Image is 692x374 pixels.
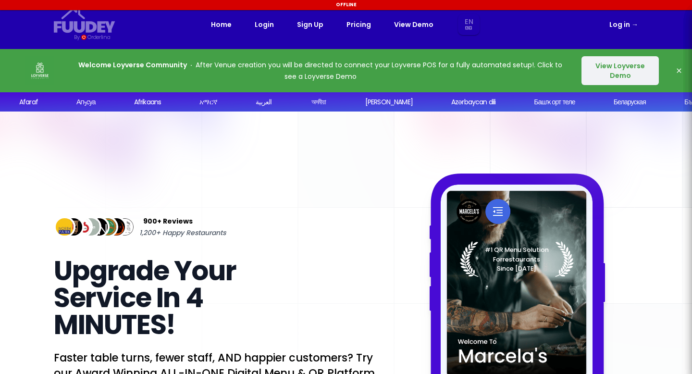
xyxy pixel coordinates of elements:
img: Review Img [80,216,101,238]
img: Review Img [106,216,127,238]
a: View Demo [394,19,433,30]
div: Azərbaycan dili [451,97,495,107]
span: 1,200+ Happy Restaurants [139,227,226,238]
img: Review Img [88,216,110,238]
img: Laurel [460,241,574,277]
span: 900+ Reviews [143,215,193,227]
img: Review Img [71,216,93,238]
div: Orderlina [87,33,110,41]
div: Offline [1,1,691,8]
a: Home [211,19,232,30]
span: → [631,20,638,29]
a: Log in [609,19,638,30]
img: Review Img [54,216,75,238]
div: By [74,33,79,41]
span: Upgrade Your Service In 4 MINUTES! [54,252,236,344]
div: Afaraf [19,97,38,107]
button: View Loyverse Demo [581,56,659,85]
a: Sign Up [297,19,323,30]
img: Review Img [114,216,136,238]
svg: {/* Added fill="currentColor" here */} {/* This rectangle defines the background. Its explicit fi... [54,8,115,33]
a: Login [255,19,274,30]
div: অসমীয়া [311,97,326,107]
div: Беларуская [614,97,646,107]
div: Afrikaans [134,97,161,107]
img: Review Img [97,216,119,238]
div: [PERSON_NAME] [365,97,413,107]
div: العربية [256,97,272,107]
div: Башҡорт теле [534,97,575,107]
strong: Welcome Loyverse Community [78,60,187,70]
div: አማርኛ [199,97,217,107]
p: After Venue creation you will be directed to connect your Loyverse POS for a fully automated setu... [73,59,568,82]
a: Pricing [346,19,371,30]
img: Review Img [62,216,84,238]
div: Аҧсуа [76,97,96,107]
